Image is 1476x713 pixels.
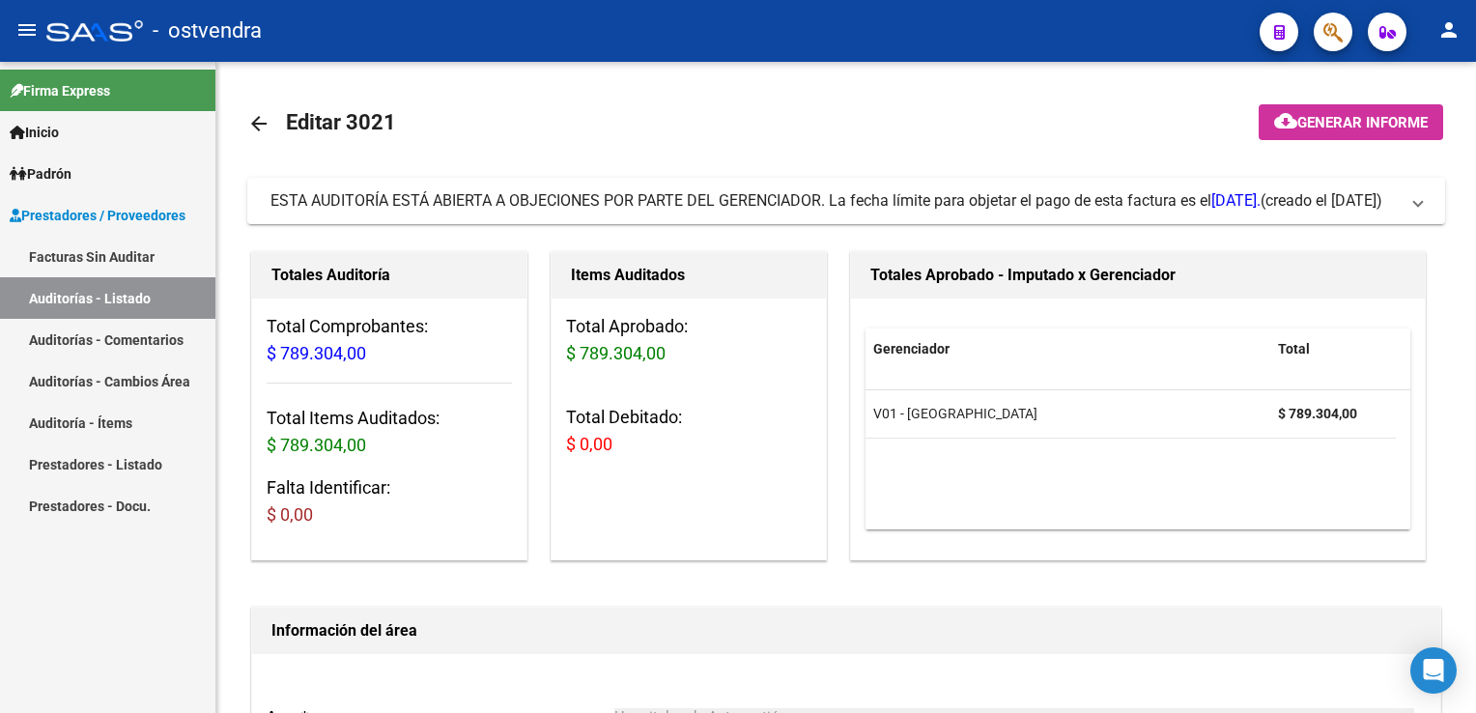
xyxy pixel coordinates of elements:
[1410,647,1457,694] div: Open Intercom Messenger
[271,615,1421,646] h1: Información del área
[267,313,512,367] h3: Total Comprobantes:
[1259,104,1443,140] button: Generar informe
[1278,341,1310,356] span: Total
[1270,328,1396,370] datatable-header-cell: Total
[153,10,262,52] span: - ostvendra
[1261,190,1382,212] span: (creado el [DATE])
[286,110,396,134] span: Editar 3021
[267,474,512,528] h3: Falta Identificar:
[1211,191,1261,210] span: [DATE].
[1278,406,1357,421] strong: $ 789.304,00
[15,18,39,42] mat-icon: menu
[271,260,507,291] h1: Totales Auditoría
[270,191,1261,210] span: ESTA AUDITORÍA ESTÁ ABIERTA A OBJECIONES POR PARTE DEL GERENCIADOR. La fecha límite para objetar ...
[566,404,811,458] h3: Total Debitado:
[10,205,185,226] span: Prestadores / Proveedores
[870,260,1405,291] h1: Totales Aprobado - Imputado x Gerenciador
[566,434,612,454] span: $ 0,00
[10,163,71,185] span: Padrón
[267,504,313,525] span: $ 0,00
[1297,114,1428,131] span: Generar informe
[566,343,666,363] span: $ 789.304,00
[267,435,366,455] span: $ 789.304,00
[1437,18,1461,42] mat-icon: person
[247,178,1445,224] mat-expansion-panel-header: ESTA AUDITORÍA ESTÁ ABIERTA A OBJECIONES POR PARTE DEL GERENCIADOR. La fecha límite para objetar ...
[873,406,1037,421] span: V01 - [GEOGRAPHIC_DATA]
[247,112,270,135] mat-icon: arrow_back
[10,122,59,143] span: Inicio
[873,341,950,356] span: Gerenciador
[267,343,366,363] span: $ 789.304,00
[1274,109,1297,132] mat-icon: cloud_download
[267,405,512,459] h3: Total Items Auditados:
[10,80,110,101] span: Firma Express
[866,328,1270,370] datatable-header-cell: Gerenciador
[571,260,807,291] h1: Items Auditados
[566,313,811,367] h3: Total Aprobado:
